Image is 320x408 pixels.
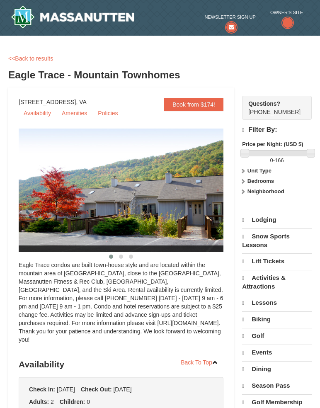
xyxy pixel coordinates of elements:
[242,378,312,393] a: Season Pass
[242,228,312,253] a: Snow Sports Lessons
[248,100,280,107] strong: Questions?
[270,157,273,163] span: 0
[19,107,56,119] a: Availability
[242,126,312,134] h4: Filter By:
[270,8,303,30] a: Owner's Site
[19,129,244,252] img: 19218983-1-9b289e55.jpg
[247,188,284,194] strong: Neighborhood
[242,270,312,294] a: Activities & Attractions
[8,67,312,83] h3: Eagle Trace - Mountain Townhomes
[11,5,134,29] a: Massanutten Resort
[19,261,223,352] div: Eagle Trace condos are built town-house style and are located within the mountain area of [GEOGRA...
[19,356,223,373] h3: Availability
[175,356,223,369] a: Back To Top
[242,345,312,360] a: Events
[87,398,90,405] span: 0
[204,13,255,21] span: Newsletter Sign Up
[57,107,92,119] a: Amenities
[93,107,123,119] a: Policies
[29,386,55,393] strong: Check In:
[51,398,54,405] span: 2
[164,98,223,111] a: Book from $174!
[242,328,312,344] a: Golf
[242,253,312,269] a: Lift Tickets
[242,311,312,327] a: Biking
[11,5,134,29] img: Massanutten Resort Logo
[81,386,112,393] strong: Check Out:
[204,13,255,30] a: Newsletter Sign Up
[8,55,53,62] a: <<Back to results
[29,398,49,405] strong: Adults:
[247,168,272,174] strong: Unit Type
[242,141,303,147] strong: Price per Night: (USD $)
[242,156,312,165] label: -
[242,295,312,311] a: Lessons
[247,178,274,184] strong: Bedrooms
[242,361,312,377] a: Dining
[270,8,303,17] span: Owner's Site
[275,157,284,163] span: 166
[248,100,301,115] span: [PHONE_NUMBER]
[242,212,312,228] a: Lodging
[60,398,85,405] strong: Children:
[57,386,75,393] span: [DATE]
[113,386,131,393] span: [DATE]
